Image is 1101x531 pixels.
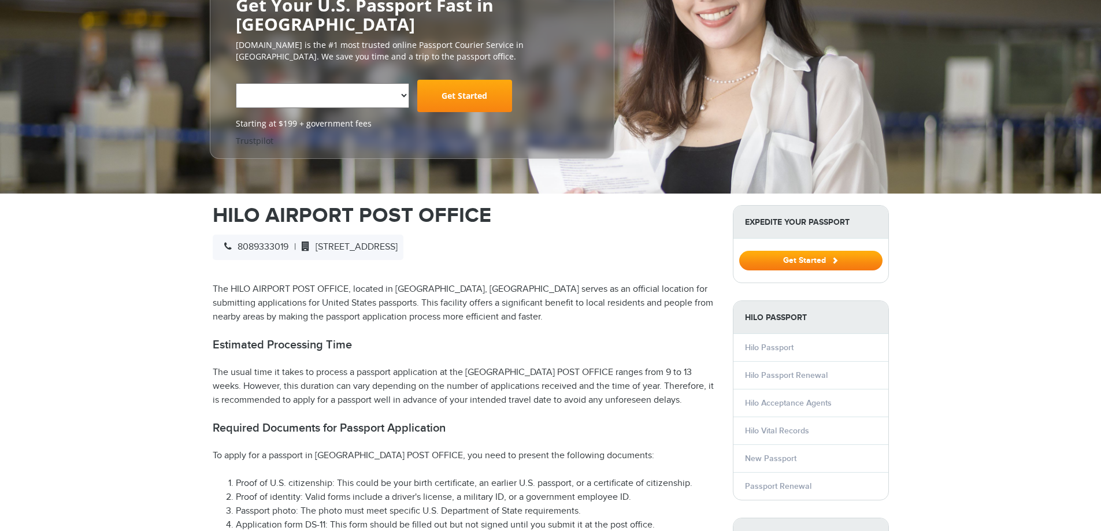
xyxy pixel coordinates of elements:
[417,80,512,112] a: Get Started
[733,206,888,239] strong: Expedite Your Passport
[218,242,288,252] span: 8089333019
[236,477,716,491] li: Proof of U.S. citizenship: This could be your birth certificate, an earlier U.S. passport, or a c...
[236,135,273,146] a: Trustpilot
[739,251,883,270] button: Get Started
[745,426,809,436] a: Hilo Vital Records
[745,370,828,380] a: Hilo Passport Renewal
[213,366,716,407] p: The usual time it takes to process a passport application at the [GEOGRAPHIC_DATA] POST OFFICE ra...
[236,39,588,62] p: [DOMAIN_NAME] is the #1 most trusted online Passport Courier Service in [GEOGRAPHIC_DATA]. We sav...
[733,301,888,334] strong: Hilo Passport
[236,118,588,129] span: Starting at $199 + government fees
[739,255,883,265] a: Get Started
[213,283,716,324] p: The HILO AIRPORT POST OFFICE, located in [GEOGRAPHIC_DATA], [GEOGRAPHIC_DATA] serves as an offici...
[745,343,794,352] a: Hilo Passport
[213,235,403,260] div: |
[745,481,811,491] a: Passport Renewal
[213,449,716,463] p: To apply for a passport in [GEOGRAPHIC_DATA] POST OFFICE, you need to present the following docum...
[236,504,716,518] li: Passport photo: The photo must meet specific U.S. Department of State requirements.
[745,398,832,408] a: Hilo Acceptance Agents
[213,421,716,435] h2: Required Documents for Passport Application
[213,205,716,226] h1: HILO AIRPORT POST OFFICE
[236,491,716,504] li: Proof of identity: Valid forms include a driver's license, a military ID, or a government employe...
[213,338,716,352] h2: Estimated Processing Time
[745,454,796,463] a: New Passport
[296,242,398,252] span: [STREET_ADDRESS]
